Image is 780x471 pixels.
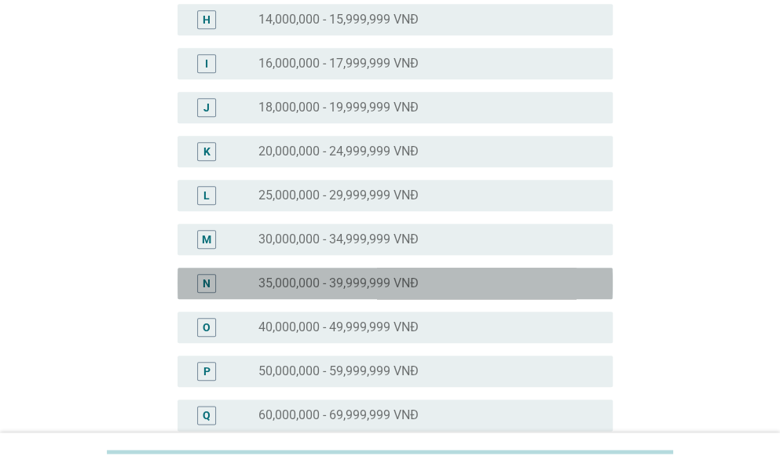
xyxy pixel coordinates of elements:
label: 35,000,000 - 39,999,999 VNĐ [258,276,419,291]
label: 16,000,000 - 17,999,999 VNĐ [258,56,419,71]
label: 18,000,000 - 19,999,999 VNĐ [258,100,419,115]
label: 40,000,000 - 49,999,999 VNĐ [258,319,419,335]
label: 14,000,000 - 15,999,999 VNĐ [258,12,419,27]
div: P [203,363,211,379]
div: L [203,187,210,203]
div: I [205,55,208,71]
label: 30,000,000 - 34,999,999 VNĐ [258,232,419,247]
div: Q [203,407,211,423]
div: J [203,99,210,115]
div: O [203,319,211,335]
label: 25,000,000 - 29,999,999 VNĐ [258,188,419,203]
div: H [203,11,211,27]
div: N [203,275,211,291]
label: 20,000,000 - 24,999,999 VNĐ [258,144,419,159]
label: 60,000,000 - 69,999,999 VNĐ [258,407,419,423]
label: 50,000,000 - 59,999,999 VNĐ [258,363,419,379]
div: M [202,231,211,247]
div: K [203,143,211,159]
